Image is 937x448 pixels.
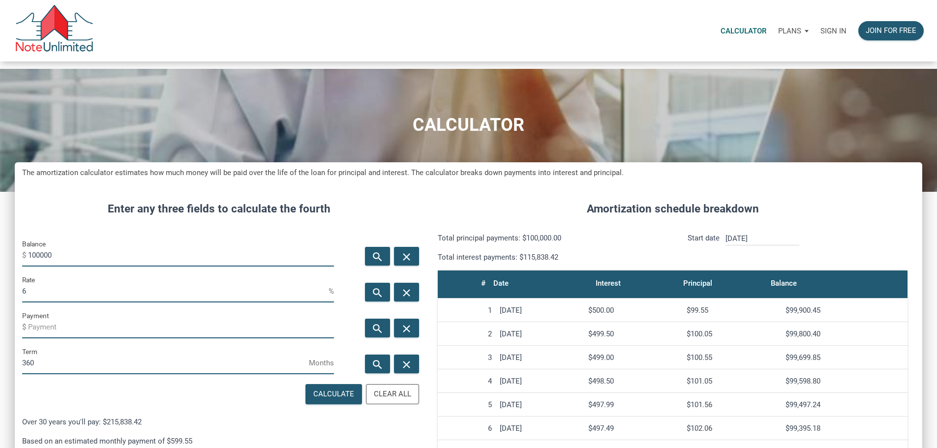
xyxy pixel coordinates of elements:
div: [DATE] [500,306,580,315]
img: NoteUnlimited [15,5,94,57]
button: close [394,247,419,266]
div: [DATE] [500,353,580,362]
button: close [394,319,419,337]
a: Join for free [852,15,930,46]
div: $99,800.40 [786,329,904,338]
div: 3 [442,353,492,362]
div: $99,699.85 [786,353,904,362]
h4: Enter any three fields to calculate the fourth [22,201,416,217]
div: $499.50 [588,329,679,338]
div: $498.50 [588,377,679,386]
i: close [401,250,413,263]
span: Months [309,355,334,371]
label: Balance [22,238,46,250]
button: Join for free [858,21,924,40]
span: $ [22,319,28,335]
div: Principal [683,276,712,290]
button: Plans [772,16,815,46]
div: [DATE] [500,377,580,386]
div: 6 [442,424,492,433]
i: close [401,322,413,334]
div: $497.99 [588,400,679,409]
span: % [329,283,334,299]
button: search [365,247,390,266]
label: Payment [22,310,49,322]
div: $99,598.80 [786,377,904,386]
a: Plans [772,15,815,46]
label: Rate [22,274,35,286]
div: Interest [596,276,621,290]
p: Start date [688,232,720,263]
div: Join for free [866,25,916,36]
button: Calculate [305,384,362,404]
i: search [371,322,383,334]
div: Calculate [313,388,354,400]
i: search [371,358,383,370]
div: $99.55 [687,306,777,315]
div: Clear All [374,388,411,400]
div: $102.06 [687,424,777,433]
p: Calculator [721,27,766,35]
button: search [365,319,390,337]
div: $99,395.18 [786,424,904,433]
input: Term [22,352,309,374]
div: Date [493,276,509,290]
p: Total principal payments: $100,000.00 [438,232,665,244]
input: Rate [22,280,329,302]
input: Balance [28,244,334,267]
label: Term [22,346,37,358]
div: [DATE] [500,329,580,338]
i: search [371,250,383,263]
div: 2 [442,329,492,338]
p: Plans [778,27,801,35]
p: Total interest payments: $115,838.42 [438,251,665,263]
p: Sign in [820,27,846,35]
div: $101.56 [687,400,777,409]
h1: CALCULATOR [7,115,930,135]
div: 4 [442,377,492,386]
div: # [481,276,485,290]
button: Clear All [366,384,419,404]
i: close [401,358,413,370]
i: search [371,286,383,299]
div: $100.05 [687,329,777,338]
i: close [401,286,413,299]
button: close [394,283,419,301]
div: $99,900.45 [786,306,904,315]
button: search [365,355,390,373]
div: $497.49 [588,424,679,433]
div: [DATE] [500,424,580,433]
h4: Amortization schedule breakdown [430,201,915,217]
button: search [365,283,390,301]
div: $99,497.24 [786,400,904,409]
div: $500.00 [588,306,679,315]
p: Based on an estimated monthly payment of $599.55 [22,435,416,447]
div: [DATE] [500,400,580,409]
div: Balance [771,276,797,290]
div: $499.00 [588,353,679,362]
span: $ [22,247,28,263]
p: Over 30 years you'll pay: $215,838.42 [22,416,416,428]
div: 5 [442,400,492,409]
input: Payment [28,316,334,338]
div: $100.55 [687,353,777,362]
a: Sign in [815,15,852,46]
a: Calculator [715,15,772,46]
div: $101.05 [687,377,777,386]
div: 1 [442,306,492,315]
h5: The amortization calculator estimates how much money will be paid over the life of the loan for p... [22,167,915,179]
button: close [394,355,419,373]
